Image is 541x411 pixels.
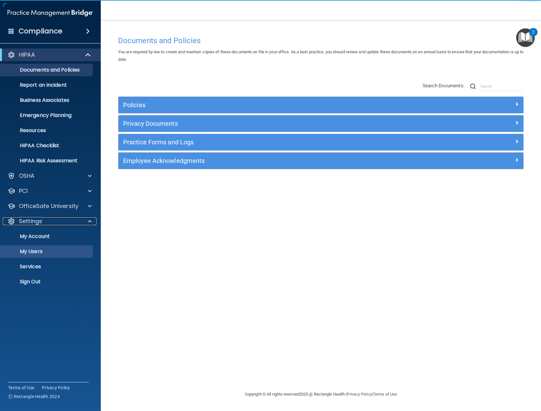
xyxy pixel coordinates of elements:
[123,156,519,166] a: Employee Acknowledgments
[8,187,92,195] a: PCI
[19,27,62,36] h4: Compliance
[4,127,90,134] p: Resources
[4,82,90,88] p: Report an Incident
[4,233,90,240] p: My Account
[8,217,92,225] a: Settings
[4,279,90,285] p: Sign Out
[8,393,60,400] span: Ⓒ Rectangle Health 2024
[4,97,90,103] p: Business Associates
[118,49,523,62] span: You are required by law to create and maintain copies of these documents on file in your office. ...
[123,139,418,146] h5: Practice Forms and Logs
[123,101,418,108] h5: Policies
[19,51,35,59] p: HIPAA
[123,157,418,164] h5: Employee Acknowledgments
[423,83,464,89] span: Search Documents:
[8,385,34,391] a: Terms of Use
[470,84,476,89] img: ic-search.3b580494.png
[481,82,524,91] input: Search
[8,172,92,180] a: OSHA
[123,120,418,127] h5: Privacy Documents
[19,172,35,180] p: OSHA
[118,37,524,45] h4: Documents and Policies
[123,100,519,110] a: Policies
[4,263,90,270] p: Services
[347,392,372,397] a: Privacy Policy
[4,142,90,149] p: HIPAA Checklist
[19,187,28,195] p: PCI
[4,112,90,119] p: Emergency Planning
[123,119,519,129] a: Privacy Documents
[19,217,42,225] p: Settings
[516,28,535,47] button: Open Resource Center, 2 new notifications
[8,202,92,210] a: OfficeSafe University
[42,385,70,391] a: Privacy Policy
[4,248,90,255] p: My Users
[206,384,436,404] div: Copyright © All rights reserved 2025 @ Rectangle Health | |
[19,202,78,210] p: OfficeSafe University
[4,158,90,164] p: HIPAA Risk Assessment
[373,392,397,397] a: Terms of Use
[532,32,534,40] div: 2
[4,67,90,73] p: Documents and Policies
[123,137,519,147] a: Practice Forms and Logs
[8,7,93,19] img: PMB logo
[8,51,91,59] a: HIPAA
